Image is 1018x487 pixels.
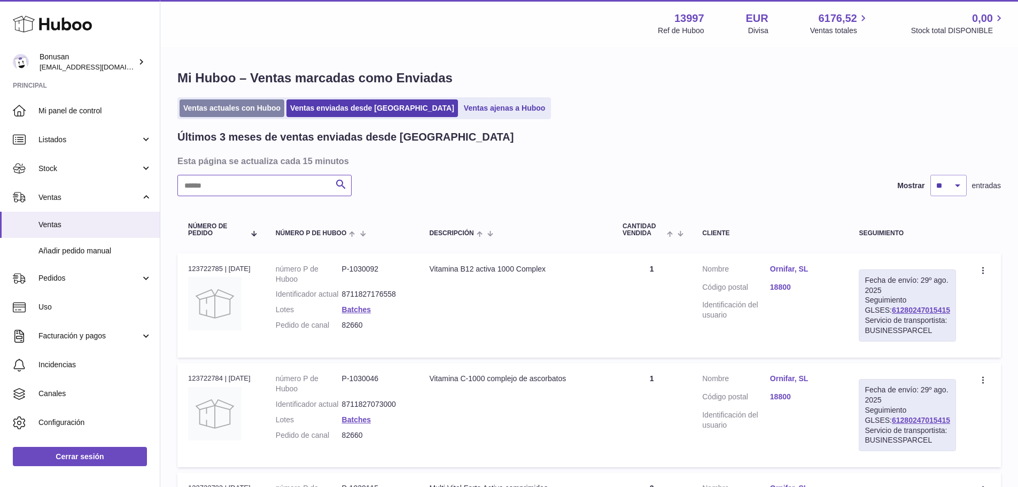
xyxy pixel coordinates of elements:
[770,264,838,274] a: Ornifar, SL
[40,52,136,72] div: Bonusan
[177,155,998,167] h3: Esta página se actualiza cada 15 minutos
[865,426,950,446] div: Servicio de transportista: BUSINESSPARCEL
[911,26,1005,36] span: Stock total DISPONIBLE
[342,320,408,330] dd: 82660
[38,418,152,428] span: Configuración
[38,302,152,312] span: Uso
[38,135,141,145] span: Listados
[658,26,704,36] div: Ref de Huboo
[810,11,869,36] a: 6176,52 Ventas totales
[180,99,284,117] a: Ventas actuales con Huboo
[810,26,869,36] span: Ventas totales
[342,399,408,409] dd: 8711827073000
[342,289,408,299] dd: 8711827176558
[859,379,956,451] div: Seguimiento GLSES:
[276,430,342,440] dt: Pedido de canal
[818,11,857,26] span: 6176,52
[188,223,245,237] span: Número de pedido
[702,374,770,386] dt: Nombre
[38,389,152,399] span: Canales
[770,374,838,384] a: Ornifar, SL
[342,415,371,424] a: Batches
[892,306,950,314] a: 61280247015415
[897,181,924,191] label: Mostrar
[770,392,838,402] a: 18800
[770,282,838,292] a: 18800
[746,11,768,26] strong: EUR
[38,246,152,256] span: Añadir pedido manual
[342,430,408,440] dd: 82660
[972,181,1001,191] span: entradas
[865,385,950,405] div: Fecha de envío: 29º ago. 2025
[13,447,147,466] a: Cerrar sesión
[674,11,704,26] strong: 13997
[177,69,1001,87] h1: Mi Huboo – Ventas marcadas como Enviadas
[429,264,601,274] div: Vitamina B12 activa 1000 Complex
[342,264,408,284] dd: P-1030092
[892,416,950,424] a: 61280247015415
[38,106,152,116] span: Mi panel de control
[13,54,29,70] img: info@bonusan.es
[702,392,770,405] dt: Código postal
[342,305,371,314] a: Batches
[177,130,514,144] h2: Últimos 3 meses de ventas enviadas desde [GEOGRAPHIC_DATA]
[38,192,141,203] span: Ventas
[702,264,770,277] dt: Nombre
[623,223,664,237] span: Cantidad vendida
[748,26,768,36] div: Divisa
[40,63,157,71] span: [EMAIL_ADDRESS][DOMAIN_NAME]
[702,410,770,430] dt: Identificación del usuario
[865,275,950,296] div: Fecha de envío: 29º ago. 2025
[286,99,458,117] a: Ventas enviadas desde [GEOGRAPHIC_DATA]
[865,315,950,336] div: Servicio de transportista: BUSINESSPARCEL
[276,264,342,284] dt: número P de Huboo
[972,11,993,26] span: 0,00
[38,360,152,370] span: Incidencias
[188,264,254,274] div: 123722785 | [DATE]
[859,269,956,342] div: Seguimiento GLSES:
[276,415,342,425] dt: Lotes
[429,374,601,384] div: Vitamina C-1000 complejo de ascorbatos
[429,230,473,237] span: Descripción
[859,230,956,237] div: Seguimiento
[188,374,254,383] div: 123722784 | [DATE]
[276,320,342,330] dt: Pedido de canal
[460,99,549,117] a: Ventas ajenas a Huboo
[276,374,342,394] dt: número P de Huboo
[702,282,770,295] dt: Código postal
[38,273,141,283] span: Pedidos
[276,399,342,409] dt: Identificador actual
[276,289,342,299] dt: Identificador actual
[188,277,242,330] img: no-photo.jpg
[612,363,691,467] td: 1
[38,220,152,230] span: Ventas
[38,164,141,174] span: Stock
[612,253,691,358] td: 1
[702,230,837,237] div: Cliente
[911,11,1005,36] a: 0,00 Stock total DISPONIBLE
[276,230,346,237] span: número P de Huboo
[342,374,408,394] dd: P-1030046
[276,305,342,315] dt: Lotes
[38,331,141,341] span: Facturación y pagos
[702,300,770,320] dt: Identificación del usuario
[188,387,242,440] img: no-photo.jpg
